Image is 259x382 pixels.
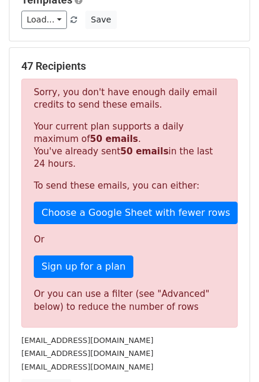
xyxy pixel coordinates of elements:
div: 聊天小组件 [200,325,259,382]
a: Load... [21,11,67,29]
p: Or [34,234,225,246]
button: Save [85,11,116,29]
h5: 47 Recipients [21,60,238,73]
strong: 50 emails [120,146,168,157]
small: [EMAIL_ADDRESS][DOMAIN_NAME] [21,336,154,345]
p: Sorry, you don't have enough daily email credits to send these emails. [34,86,225,111]
small: [EMAIL_ADDRESS][DOMAIN_NAME] [21,349,154,358]
strong: 50 emails [90,134,138,144]
small: [EMAIL_ADDRESS][DOMAIN_NAME] [21,362,154,371]
p: Your current plan supports a daily maximum of . You've already sent in the last 24 hours. [34,121,225,170]
div: Or you can use a filter (see "Advanced" below) to reduce the number of rows [34,287,225,314]
a: Choose a Google Sheet with fewer rows [34,202,238,224]
a: Sign up for a plan [34,255,133,278]
iframe: Chat Widget [200,325,259,382]
p: To send these emails, you can either: [34,180,225,192]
